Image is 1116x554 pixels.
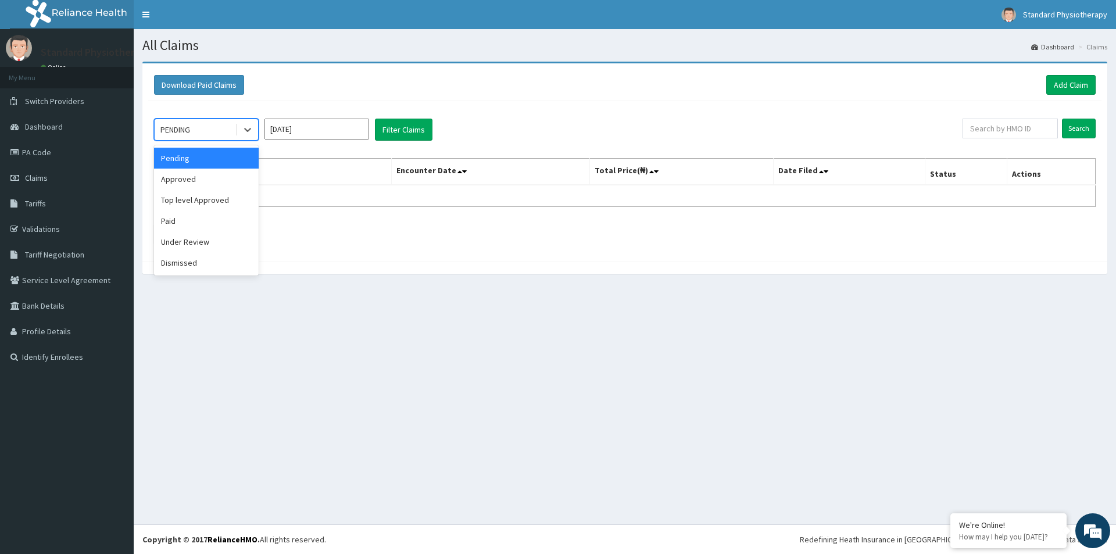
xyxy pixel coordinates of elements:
[41,47,151,58] p: Standard Physiotherapy
[154,75,244,95] button: Download Paid Claims
[208,534,257,545] a: RelianceHMO
[375,119,432,141] button: Filter Claims
[25,173,48,183] span: Claims
[800,534,1107,545] div: Redefining Heath Insurance in [GEOGRAPHIC_DATA] using Telemedicine and Data Science!
[25,96,84,106] span: Switch Providers
[154,231,259,252] div: Under Review
[391,159,589,185] th: Encounter Date
[1075,42,1107,52] li: Claims
[1062,119,1096,138] input: Search
[155,159,392,185] th: Name
[1046,75,1096,95] a: Add Claim
[154,169,259,190] div: Approved
[1001,8,1016,22] img: User Image
[1031,42,1074,52] a: Dashboard
[25,198,46,209] span: Tariffs
[6,35,32,61] img: User Image
[25,121,63,132] span: Dashboard
[959,532,1058,542] p: How may I help you today?
[154,210,259,231] div: Paid
[925,159,1007,185] th: Status
[142,534,260,545] strong: Copyright © 2017 .
[154,252,259,273] div: Dismissed
[1023,9,1107,20] span: Standard Physiotherapy
[154,148,259,169] div: Pending
[25,249,84,260] span: Tariff Negotiation
[160,124,190,135] div: PENDING
[142,38,1107,53] h1: All Claims
[134,524,1116,554] footer: All rights reserved.
[963,119,1058,138] input: Search by HMO ID
[773,159,925,185] th: Date Filed
[264,119,369,140] input: Select Month and Year
[1007,159,1095,185] th: Actions
[959,520,1058,530] div: We're Online!
[41,63,69,72] a: Online
[589,159,773,185] th: Total Price(₦)
[154,190,259,210] div: Top level Approved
